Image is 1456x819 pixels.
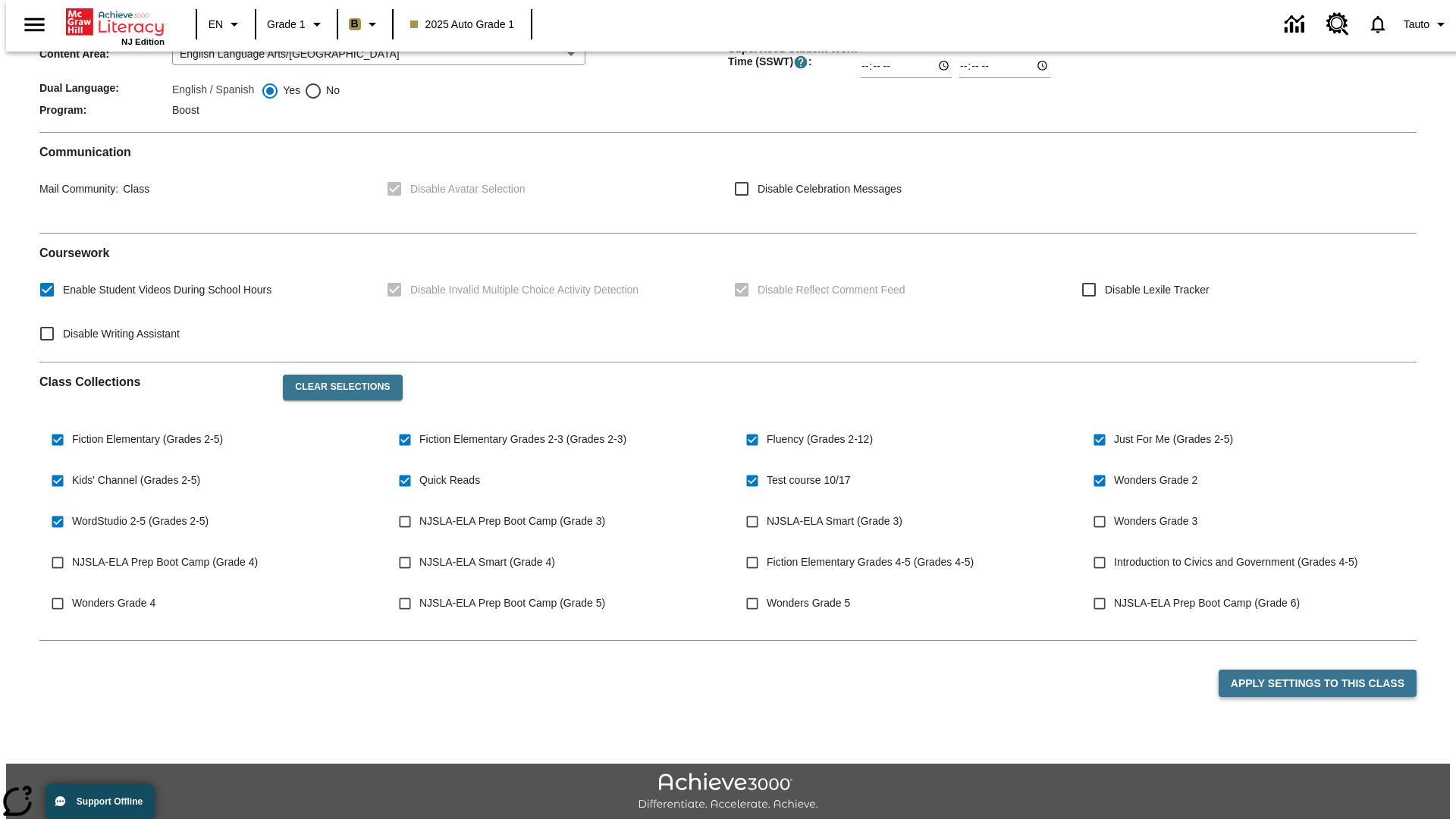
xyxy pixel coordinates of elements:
[767,431,873,447] span: Fluency (Grades 2-12)
[351,14,359,33] span: B
[39,246,1417,350] div: Coursework
[12,2,57,47] button: Open side menu
[121,37,165,46] span: NJ Edition
[1114,554,1357,570] span: Introduction to Civics and Government (Grades 4-5)
[419,431,626,447] span: Fiction Elementary Grades 2-3 (Grades 2-3)
[767,472,851,488] span: Test course 10/17
[77,796,143,807] span: Support Offline
[410,17,515,33] span: 2025 Auto Grade 1
[419,472,480,488] span: Quick Reads
[39,48,172,60] span: Content Area :
[72,431,223,447] span: Fiction Elementary (Grades 2-5)
[66,5,165,46] div: Home
[45,784,155,819] button: Support Offline
[767,595,850,611] span: Wonders Grade 5
[1276,4,1317,45] a: Data Center
[66,7,165,37] a: Home
[322,83,340,99] span: No
[39,2,1417,120] div: Class/Program Information
[172,42,585,65] div: English Language Arts/[GEOGRAPHIC_DATA]
[410,282,639,298] span: Disable Invalid Multiple Choice Activity Detection
[39,82,172,94] span: Dual Language :
[1114,595,1300,611] span: NJSLA-ELA Prep Boot Camp (Grade 6)
[758,181,902,197] span: Disable Celebration Messages
[63,282,271,298] span: Enable Student Videos During School Hours
[39,145,1417,159] h2: Communication
[118,183,149,195] span: Class
[758,282,905,298] span: Disable Reflect Comment Feed
[767,554,974,570] span: Fiction Elementary Grades 4-5 (Grades 4-5)
[728,42,861,70] span: Supervised Student Work Time (SSWT) :
[279,83,300,99] span: Yes
[1114,513,1197,529] span: Wonders Grade 3
[39,145,1417,221] div: Communication
[39,246,1417,260] h2: Course work
[39,183,118,195] span: Mail Community :
[638,773,818,811] img: Achieve3000 Differentiate Accelerate Achieve
[1358,5,1398,44] a: Notifications
[419,554,555,570] span: NJSLA-ELA Smart (Grade 4)
[202,11,250,38] button: Language: EN, Select a language
[267,17,306,33] span: Grade 1
[1219,670,1417,698] button: Apply Settings to this Class
[793,55,808,70] button: Supervised Student Work Time is the timeframe when students can take LevelSet and when lessons ar...
[172,104,199,116] span: Boost
[1317,4,1358,45] a: Resource Center, Will open in new tab
[261,11,332,38] button: Grade: Grade 1, Select a grade
[39,104,172,116] span: Program :
[39,375,271,389] h2: Class Collections
[767,513,902,529] span: NJSLA-ELA Smart (Grade 3)
[1404,17,1429,33] span: Tauto
[72,554,258,570] span: NJSLA-ELA Prep Boot Camp (Grade 4)
[209,17,223,33] span: EN
[63,326,180,342] span: Disable Writing Assistant
[959,41,995,52] label: End Time
[410,181,526,197] span: Disable Avatar Selection
[419,513,605,529] span: NJSLA-ELA Prep Boot Camp (Grade 3)
[39,362,1417,628] div: Class Collections
[419,595,605,611] span: NJSLA-ELA Prep Boot Camp (Grade 5)
[343,11,388,38] button: Boost Class color is light brown. Change class color
[172,82,254,100] label: English / Spanish
[1114,472,1197,488] span: Wonders Grade 2
[1114,431,1233,447] span: Just For Me (Grades 2-5)
[1398,11,1456,38] button: Profile/Settings
[283,375,402,400] button: Clear Selections
[72,513,209,529] span: WordStudio 2-5 (Grades 2-5)
[1105,282,1210,298] span: Disable Lexile Tracker
[72,472,200,488] span: Kids' Channel (Grades 2-5)
[72,595,155,611] span: Wonders Grade 4
[861,41,899,52] label: Start Time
